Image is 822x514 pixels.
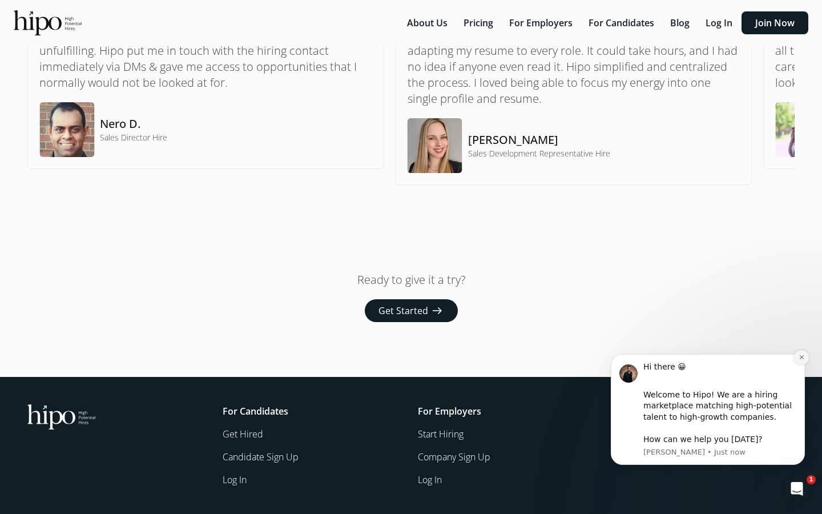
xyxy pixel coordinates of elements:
[502,17,582,29] a: For Employers
[468,132,610,148] h5: [PERSON_NAME]
[468,148,610,159] h4: Sales Development Representative Hire
[357,272,465,288] p: Ready to give it a try?
[699,11,739,34] button: Log In
[418,404,599,418] h5: For Employers
[17,10,211,121] div: message notification from Adam, Just now. Hi there 😀 ​ Welcome to Hipo! We are a hiring marketpla...
[663,11,696,34] button: Blog
[400,11,454,34] button: About Us
[699,17,742,29] a: Log In
[783,475,811,503] iframe: Intercom live chat
[582,11,661,34] button: For Candidates
[582,17,663,29] a: For Candidates
[39,102,94,157] img: testimonial-image
[100,132,167,143] h4: Sales Director Hire
[39,27,372,91] p: Before Hipo the job [PERSON_NAME] was long, tedious, unfulfilling. Hipo put me in touch with the ...
[223,450,404,464] a: Candidate Sign Up
[663,17,699,29] a: Blog
[50,18,203,102] div: Message content
[742,17,808,29] a: Join Now
[400,17,457,29] a: About Us
[430,304,444,318] span: arrow_right_alt
[200,6,215,21] button: Dismiss notification
[807,475,816,484] span: 1
[457,17,502,29] a: Pricing
[223,427,404,441] a: Get Hired
[408,27,740,107] p: I spent 8 months applying to jobs, spending hours crafting and adapting my resume to every role. ...
[27,404,95,429] img: official-logo
[50,18,203,40] div: Hi there 😀 ​
[418,427,599,441] a: Start Hiring
[418,450,599,464] a: Company Sign Up
[594,344,822,472] iframe: Intercom notifications message
[457,11,500,34] button: Pricing
[408,118,462,173] img: testimonial-image
[100,116,167,132] h5: Nero D.
[418,473,599,487] a: Log In
[365,299,458,322] button: Get Started arrow_right_alt
[223,473,404,487] a: Log In
[14,10,82,35] img: official-logo
[502,11,579,34] button: For Employers
[223,404,404,418] h5: For Candidates
[378,304,428,318] span: Get Started
[742,11,808,34] button: Join Now
[50,46,203,102] div: Welcome to Hipo! We are a hiring marketplace matching high-potential talent to high-growth compan...
[26,21,44,39] img: Profile image for Adam
[50,103,203,114] p: Message from Adam, sent Just now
